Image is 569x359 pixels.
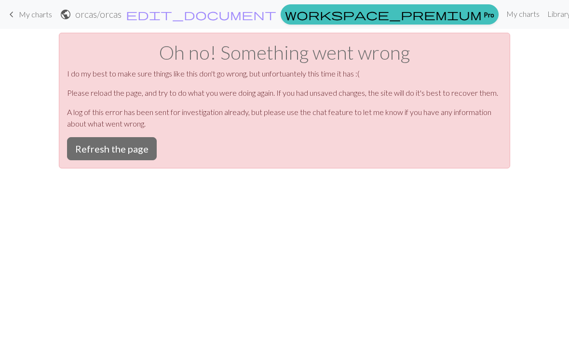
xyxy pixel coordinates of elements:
p: Please reload the page, and try to do what you were doing again. If you had unsaved changes, the ... [67,87,502,99]
h2: orcas / orcas [75,9,122,20]
p: I do my best to make sure things like this don't go wrong, but unfortuantely this time it has :( [67,68,502,79]
a: My charts [502,4,543,24]
span: My charts [19,10,52,19]
span: keyboard_arrow_left [6,8,17,21]
h1: Oh no! Something went wrong [67,41,502,64]
p: A log of this error has been sent for investigation already, but please use the chat feature to l... [67,106,502,129]
button: Refresh the page [67,137,157,160]
a: My charts [6,6,52,23]
span: edit_document [126,8,276,21]
a: Pro [281,4,499,25]
span: workspace_premium [285,8,482,21]
span: public [60,8,71,21]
